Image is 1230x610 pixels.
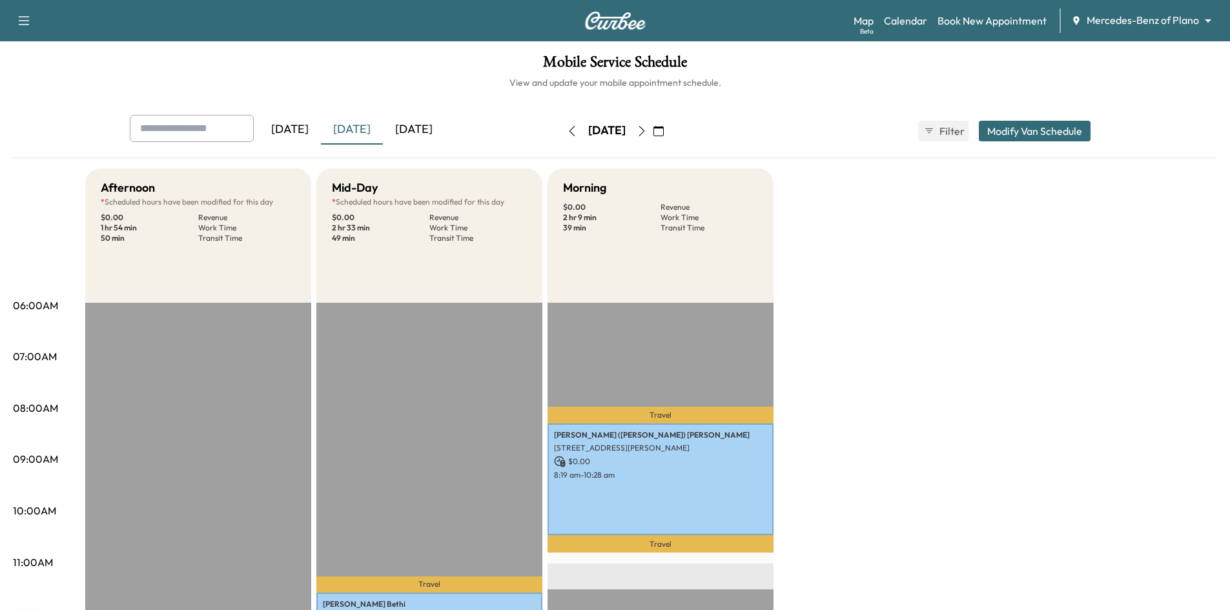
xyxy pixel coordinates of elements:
[563,223,661,233] p: 39 min
[548,407,774,423] p: Travel
[554,443,767,453] p: [STREET_ADDRESS][PERSON_NAME]
[429,233,527,243] p: Transit Time
[661,212,758,223] p: Work Time
[332,212,429,223] p: $ 0.00
[332,223,429,233] p: 2 hr 33 min
[429,223,527,233] p: Work Time
[884,13,927,28] a: Calendar
[584,12,646,30] img: Curbee Logo
[854,13,874,28] a: MapBeta
[259,115,321,145] div: [DATE]
[13,400,58,416] p: 08:00AM
[13,349,57,364] p: 07:00AM
[13,554,53,570] p: 11:00AM
[554,456,767,467] p: $ 0.00
[661,202,758,212] p: Revenue
[13,503,56,518] p: 10:00AM
[554,430,767,440] p: [PERSON_NAME] ([PERSON_NAME]) [PERSON_NAME]
[563,202,661,212] p: $ 0.00
[429,212,527,223] p: Revenue
[332,233,429,243] p: 49 min
[321,115,383,145] div: [DATE]
[13,451,58,467] p: 09:00AM
[383,115,445,145] div: [DATE]
[198,233,296,243] p: Transit Time
[918,121,969,141] button: Filter
[101,179,155,197] h5: Afternoon
[101,223,198,233] p: 1 hr 54 min
[198,212,296,223] p: Revenue
[13,76,1217,89] h6: View and update your mobile appointment schedule.
[939,123,963,139] span: Filter
[563,212,661,223] p: 2 hr 9 min
[860,26,874,36] div: Beta
[979,121,1091,141] button: Modify Van Schedule
[1087,13,1199,28] span: Mercedes-Benz of Plano
[323,599,536,609] p: [PERSON_NAME] Bethi
[554,470,767,480] p: 8:19 am - 10:28 am
[661,223,758,233] p: Transit Time
[101,233,198,243] p: 50 min
[563,179,606,197] h5: Morning
[13,298,58,313] p: 06:00AM
[332,197,527,207] p: Scheduled hours have been modified for this day
[332,179,378,197] h5: Mid-Day
[101,212,198,223] p: $ 0.00
[13,54,1217,76] h1: Mobile Service Schedule
[316,576,542,593] p: Travel
[588,123,626,139] div: [DATE]
[101,197,296,207] p: Scheduled hours have been modified for this day
[938,13,1047,28] a: Book New Appointment
[548,535,774,553] p: Travel
[198,223,296,233] p: Work Time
